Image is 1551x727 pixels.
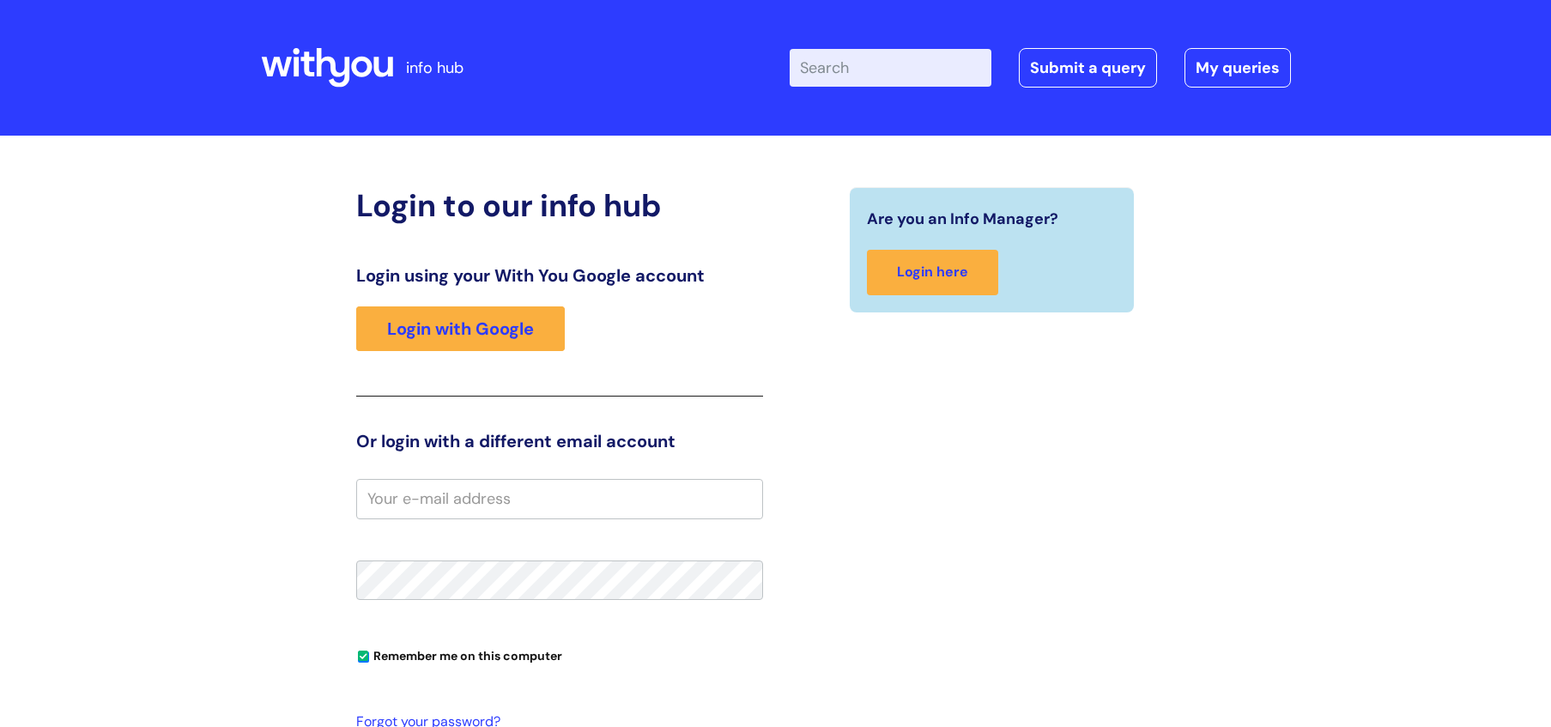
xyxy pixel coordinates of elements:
h2: Login to our info hub [356,187,763,224]
p: info hub [406,54,463,82]
label: Remember me on this computer [356,645,562,663]
h3: Login using your With You Google account [356,265,763,286]
h3: Or login with a different email account [356,431,763,451]
a: Submit a query [1019,48,1157,88]
a: My queries [1184,48,1291,88]
div: You can uncheck this option if you're logging in from a shared device [356,641,763,669]
input: Remember me on this computer [358,651,369,663]
a: Login here [867,250,998,295]
input: Search [790,49,991,87]
input: Your e-mail address [356,479,763,518]
a: Login with Google [356,306,565,351]
span: Are you an Info Manager? [867,205,1058,233]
